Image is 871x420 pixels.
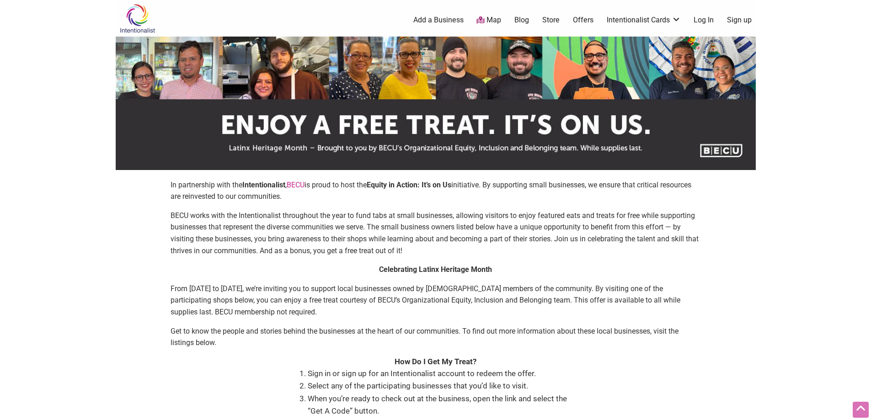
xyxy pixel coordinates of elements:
[727,15,752,25] a: Sign up
[413,15,464,25] a: Add a Business
[171,283,701,318] p: From [DATE] to [DATE], we’re inviting you to support local businesses owned by [DEMOGRAPHIC_DATA]...
[476,15,501,26] a: Map
[308,393,573,417] li: When you’re ready to check out at the business, open the link and select the “Get A Code” button.
[308,380,573,392] li: Select any of the participating businesses that you’d like to visit.
[308,367,573,380] li: Sign in or sign up for an Intentionalist account to redeem the offer.
[395,357,476,366] strong: How Do I Get My Treat?
[242,181,285,189] strong: Intentionalist
[171,179,701,202] p: In partnership with the , is proud to host the initiative. By supporting small businesses, we ens...
[367,181,451,189] strong: Equity in Action: It’s on Us
[514,15,529,25] a: Blog
[287,181,305,189] a: BECU
[171,325,701,349] p: Get to know the people and stories behind the businesses at the heart of our communities. To find...
[694,15,714,25] a: Log In
[171,210,701,256] p: BECU works with the Intentionalist throughout the year to fund tabs at small businesses, allowing...
[116,37,756,170] img: sponsor logo
[573,15,593,25] a: Offers
[379,265,492,274] strong: Celebrating Latinx Heritage Month
[542,15,560,25] a: Store
[116,4,159,33] img: Intentionalist
[853,402,869,418] div: Scroll Back to Top
[607,15,681,25] a: Intentionalist Cards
